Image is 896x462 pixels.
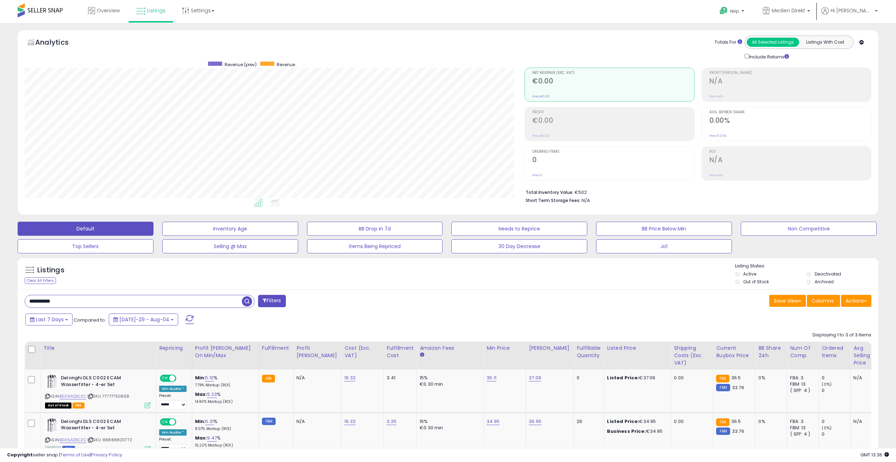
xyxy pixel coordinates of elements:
[344,418,356,425] a: 19.32
[822,425,832,431] small: (0%)
[37,265,64,275] h5: Listings
[487,374,496,381] a: 35.11
[790,375,813,381] div: FBA: 3
[35,37,82,49] h5: Analytics
[73,403,84,409] span: FBA
[18,222,153,236] button: Default
[674,344,710,367] div: Shipping Costs (Exc. VAT)
[822,381,832,387] small: (0%)
[769,295,806,307] button: Save View
[61,418,146,433] b: Delonghi DLS C002 ECAM Wasserfilter - 4-er Set
[716,418,729,426] small: FBA
[841,295,871,307] button: Actions
[758,344,784,359] div: BB Share 24h.
[307,239,443,253] button: Items Being Repriced
[159,437,187,453] div: Preset:
[716,384,730,391] small: FBM
[60,451,90,458] a: Terms of Use
[730,8,739,14] span: Help
[577,418,599,425] div: 26
[159,393,187,409] div: Preset:
[387,418,396,425] a: 3.25
[420,381,478,387] div: €0.30 min
[147,7,165,14] span: Listings
[529,374,541,381] a: 37.09
[451,222,587,236] button: Needs to Reprice
[732,384,744,391] span: 33.76
[296,344,338,359] div: Profit [PERSON_NAME]
[772,7,805,14] span: Medien Direkt
[296,418,336,425] div: N/A
[205,418,214,425] a: 5.31
[74,317,106,323] span: Compared to:
[262,418,276,425] small: FBM
[577,344,601,359] div: Fulfillable Quantity
[822,375,850,381] div: 0
[853,375,877,381] div: N/A
[807,295,840,307] button: Columns
[714,1,751,23] a: Help
[709,110,871,114] span: Avg. Buybox Share
[607,428,646,435] b: Business Price:
[758,418,782,425] div: 0%
[532,150,694,154] span: Ordered Items
[812,297,834,304] span: Columns
[607,344,668,352] div: Listed Price
[731,418,741,425] span: 36.5
[716,375,729,382] small: FBA
[43,344,153,352] div: Title
[45,375,151,407] div: ASIN:
[277,62,295,68] span: Revenue
[195,399,253,404] p: 14.90% Markup (ROI)
[420,418,478,425] div: 15%
[532,156,694,165] h2: 0
[743,271,756,277] label: Active
[45,418,59,432] img: 418T5uFrMHL._SL40_.jpg
[195,418,206,425] b: Min:
[7,452,122,458] div: seller snap | |
[790,431,813,437] div: ( SFP: 4 )
[205,374,214,381] a: 5.10
[162,239,298,253] button: Selling @ Max
[532,116,694,126] h2: €0.00
[822,431,850,437] div: 0
[529,344,571,352] div: [PERSON_NAME]
[815,279,834,285] label: Archived
[109,314,178,325] button: [DATE]-29 - Aug-04
[161,419,169,425] span: ON
[487,344,523,352] div: Min Price
[451,239,587,253] button: 30 Day Decrease
[529,418,541,425] a: 36.95
[7,451,33,458] strong: Copyright
[741,222,877,236] button: Non Competitive
[758,375,782,381] div: 0%
[18,239,153,253] button: Top Sellers
[387,344,414,359] div: Fulfillment Cost
[716,344,752,359] div: Current Buybox Price
[307,222,443,236] button: BB Drop in 7d
[296,375,336,381] div: N/A
[195,374,206,381] b: Min:
[487,418,500,425] a: 34.95
[582,197,590,204] span: N/A
[716,428,730,435] small: FBM
[195,391,207,398] b: Max:
[195,443,253,448] p: 15.22% Markup (ROI)
[159,429,187,436] div: Win BuyBox *
[207,391,217,398] a: 9.23
[674,418,708,425] div: 0.00
[225,62,257,68] span: Revenue (prev)
[709,116,871,126] h2: 0.00%
[45,375,59,389] img: 418T5uFrMHL._SL40_.jpg
[526,197,581,203] b: Short Term Storage Fees:
[813,332,871,338] div: Displaying 1 to 3 of 3 items
[91,451,122,458] a: Privacy Policy
[175,375,187,381] span: OFF
[344,344,381,359] div: Cost (Exc. VAT)
[532,77,694,87] h2: €0.00
[62,446,75,452] span: FBM
[344,374,356,381] a: 19.32
[799,38,851,47] button: Listings With Cost
[790,387,813,394] div: ( SFP: 4 )
[790,344,816,359] div: Num of Comp.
